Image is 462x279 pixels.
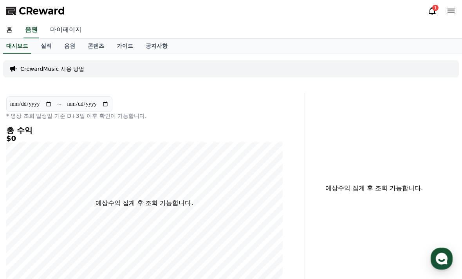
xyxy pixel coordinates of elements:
a: 대시보드 [3,39,31,54]
a: 실적 [34,39,58,54]
div: 1 [432,5,439,11]
a: 대화 [52,214,101,234]
a: 마이페이지 [44,22,88,38]
span: CReward [19,5,65,17]
a: CrewardMusic 사용 방법 [20,65,84,73]
span: 설정 [121,226,130,232]
span: 홈 [25,226,29,232]
a: 홈 [2,214,52,234]
span: 대화 [72,226,81,232]
p: 예상수익 집계 후 조회 가능합니다. [96,198,193,208]
h4: 총 수익 [6,126,283,135]
a: 음원 [23,22,39,38]
a: 설정 [101,214,150,234]
h5: $0 [6,135,283,142]
p: 예상수익 집계 후 조회 가능합니다. [311,184,437,193]
a: 공지사항 [139,39,174,54]
p: * 영상 조회 발생일 기준 D+3일 이후 확인이 가능합니다. [6,112,283,120]
a: 콘텐츠 [81,39,110,54]
a: 음원 [58,39,81,54]
p: ~ [57,99,62,109]
a: CReward [6,5,65,17]
a: 1 [428,6,437,16]
a: 가이드 [110,39,139,54]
